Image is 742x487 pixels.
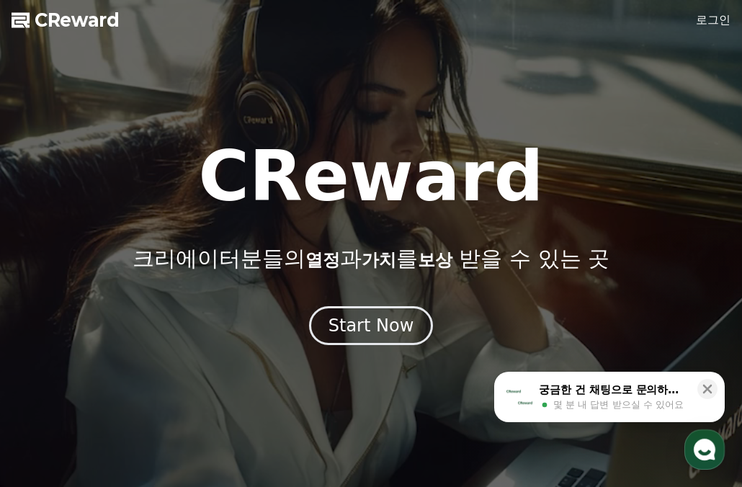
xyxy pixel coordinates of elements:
div: Start Now [328,314,414,337]
p: 크리에이터분들의 과 를 받을 수 있는 곳 [133,246,609,272]
a: 로그인 [696,12,730,29]
span: 보상 [418,250,452,270]
a: Start Now [309,321,434,334]
span: CReward [35,9,120,32]
button: Start Now [309,306,434,345]
span: 열정 [305,250,340,270]
span: 가치 [362,250,396,270]
h1: CReward [198,142,543,211]
a: CReward [12,9,120,32]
